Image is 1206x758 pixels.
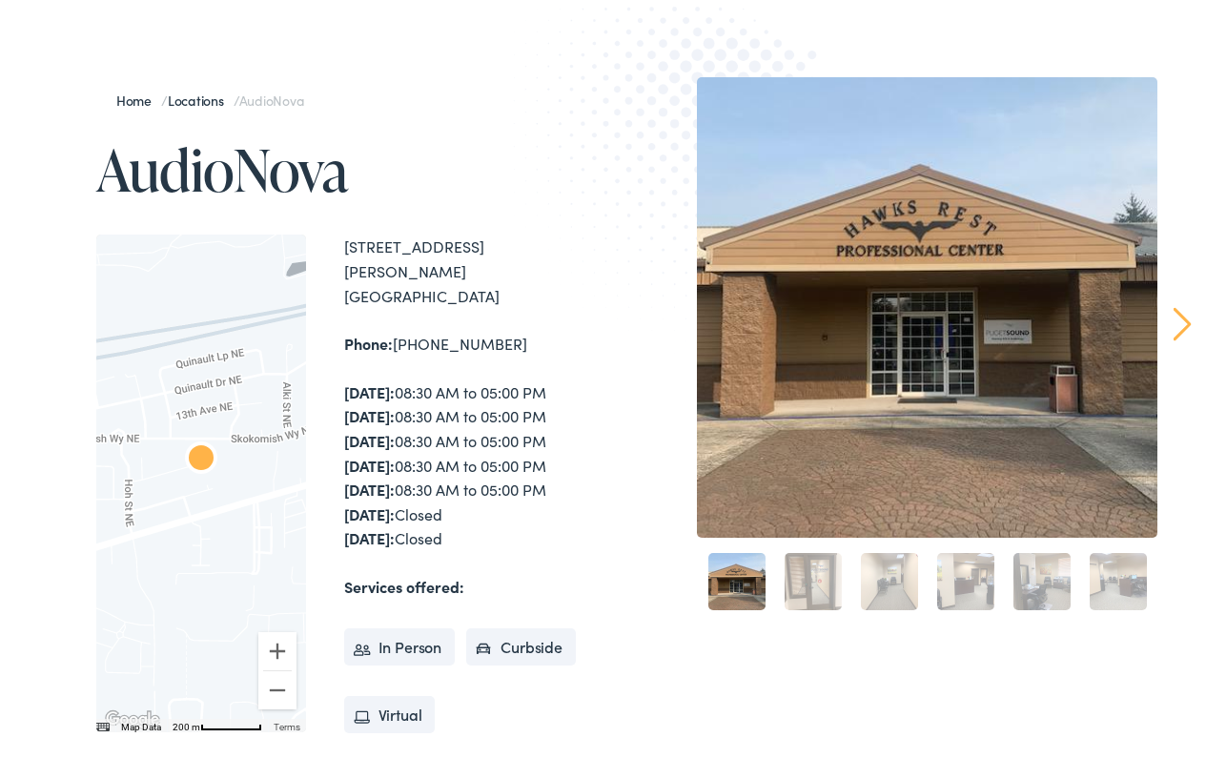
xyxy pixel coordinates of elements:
strong: Services offered: [344,576,464,597]
span: 200 m [173,722,200,732]
strong: [DATE]: [344,527,395,548]
button: Map Scale: 200 m per 61 pixels [167,719,268,732]
strong: [DATE]: [344,381,395,402]
strong: [DATE]: [344,479,395,500]
a: 5 [1013,553,1071,610]
button: Map Data [121,721,161,734]
a: Locations [168,91,234,110]
strong: [DATE]: [344,430,395,451]
div: AudioNova [178,438,224,483]
a: Home [116,91,161,110]
a: 1 [708,553,766,610]
strong: [DATE]: [344,455,395,476]
button: Zoom out [258,671,296,709]
a: 3 [861,553,918,610]
li: Curbside [466,628,576,666]
div: [PHONE_NUMBER] [344,332,603,357]
a: 4 [937,553,994,610]
span: AudioNova [239,91,304,110]
button: Keyboard shortcuts [95,721,109,734]
a: Open this area in Google Maps (opens a new window) [101,707,164,732]
button: Zoom in [258,632,296,670]
a: Terms (opens in new tab) [274,722,300,732]
h1: AudioNova [96,138,603,201]
a: 2 [785,553,842,610]
div: [STREET_ADDRESS][PERSON_NAME] [GEOGRAPHIC_DATA] [344,235,603,308]
li: In Person [344,628,456,666]
img: Google [101,707,164,732]
a: 6 [1090,553,1147,610]
strong: Phone: [344,333,393,354]
strong: [DATE]: [344,405,395,426]
a: Next [1174,307,1192,341]
span: / / [116,91,304,110]
li: Virtual [344,696,436,734]
div: 08:30 AM to 05:00 PM 08:30 AM to 05:00 PM 08:30 AM to 05:00 PM 08:30 AM to 05:00 PM 08:30 AM to 0... [344,380,603,551]
strong: [DATE]: [344,503,395,524]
